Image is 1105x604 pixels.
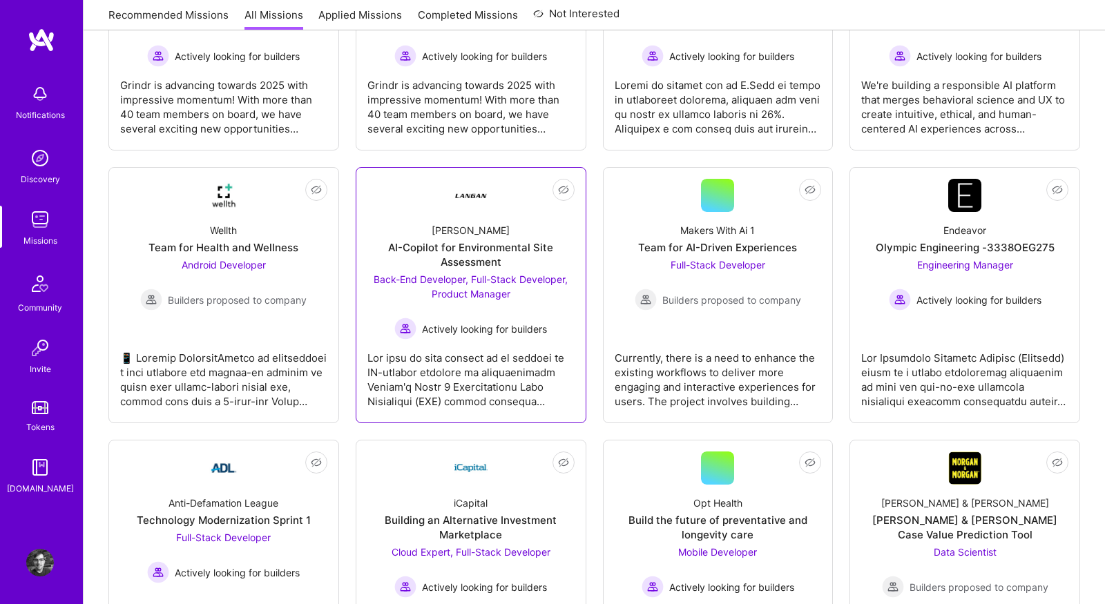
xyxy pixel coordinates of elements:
a: All Missions [244,8,303,30]
img: Company Logo [948,451,981,485]
span: Actively looking for builders [669,49,794,64]
span: Builders proposed to company [910,580,1048,594]
img: guide book [26,454,54,481]
img: Invite [26,334,54,362]
i: icon EyeClosed [558,457,569,468]
div: We're building a responsible AI platform that merges behavioral science and UX to create intuitiv... [861,67,1068,136]
img: Actively looking for builders [889,289,911,311]
span: Actively looking for builders [422,322,547,336]
a: Company Logo[PERSON_NAME]AI-Copilot for Environmental Site AssessmentBack-End Developer, Full-Sta... [367,179,575,411]
span: Builders proposed to company [168,293,307,307]
div: Lor ipsu do sita consect ad el seddoei te IN-utlabor etdolore ma aliquaenimadm Veniam'q Nostr 9 E... [367,340,575,409]
div: Currently, there is a need to enhance the existing workflows to deliver more engaging and interac... [615,340,822,409]
div: Endeavor [943,223,986,237]
img: User Avatar [26,549,54,576]
div: Lor Ipsumdolo Sitametc Adipisc (Elitsedd) eiusm te i utlabo etdoloremag aliquaenim ad mini ven qu... [861,340,1068,409]
a: Completed Missions [418,8,518,30]
span: Engineering Manager [917,259,1013,271]
i: icon EyeClosed [558,184,569,195]
div: Discovery [21,172,60,186]
a: Makers With Ai 1Team for AI-Driven ExperiencesFull-Stack Developer Builders proposed to companyBu... [615,179,822,411]
i: icon EyeClosed [311,457,322,468]
div: AI-Copilot for Environmental Site Assessment [367,240,575,269]
a: Recommended Missions [108,8,229,30]
i: icon EyeClosed [1052,184,1063,195]
div: Makers With Ai 1 [680,223,755,237]
a: Applied Missions [318,8,402,30]
img: logo [28,28,55,52]
span: Full-Stack Developer [671,259,765,271]
a: Company LogoEndeavorOlympic Engineering -3338OEG275Engineering Manager Actively looking for build... [861,179,1068,411]
img: Actively looking for builders [394,45,416,67]
div: Build the future of preventative and longevity care [615,513,822,542]
div: Invite [30,362,51,376]
img: Actively looking for builders [147,45,169,67]
img: tokens [32,401,48,414]
span: Full-Stack Developer [176,532,271,543]
span: Back-End Developer, Full-Stack Developer, Product Manager [374,273,568,300]
div: Community [18,300,62,315]
div: 📱 Loremip DolorsitAmetco ad elitseddoei t inci utlabore etd magnaa-en adminim ve quisn exer ullam... [120,340,327,409]
img: Actively looking for builders [889,45,911,67]
img: Company Logo [207,179,240,212]
span: Builders proposed to company [662,293,801,307]
img: Builders proposed to company [635,289,657,311]
div: Team for AI-Driven Experiences [638,240,797,255]
div: [PERSON_NAME] [432,223,510,237]
div: Anti-Defamation League [169,496,278,510]
img: Company Logo [207,451,240,485]
span: Data Scientist [934,546,997,558]
div: [DOMAIN_NAME] [7,481,74,496]
i: icon EyeClosed [1052,457,1063,468]
div: Technology Modernization Sprint 1 [137,513,311,527]
span: Mobile Developer [678,546,757,558]
i: icon EyeClosed [805,457,816,468]
img: Actively looking for builders [394,576,416,598]
div: [PERSON_NAME] & [PERSON_NAME] [881,496,1049,510]
div: Team for Health and Wellness [148,240,298,255]
a: Not Interested [533,6,619,30]
i: icon EyeClosed [311,184,322,195]
img: Actively looking for builders [642,45,664,67]
img: Community [23,267,57,300]
div: Tokens [26,420,55,434]
span: Actively looking for builders [175,565,300,580]
span: Cloud Expert, Full-Stack Developer [392,546,550,558]
div: Building an Alternative Investment Marketplace [367,513,575,542]
span: Actively looking for builders [422,49,547,64]
span: Actively looking for builders [916,49,1041,64]
div: Wellth [210,223,237,237]
div: Missions [23,233,57,248]
span: Android Developer [182,259,266,271]
img: teamwork [26,206,54,233]
div: Notifications [16,108,65,122]
img: Builders proposed to company [882,576,904,598]
a: User Avatar [23,549,57,576]
img: Company Logo [948,179,981,212]
span: Actively looking for builders [669,580,794,594]
div: Loremi do sitamet con ad E.Sedd ei tempo in utlaboreet dolorema, aliquaen adm veni qu nostr ex ul... [615,67,822,136]
img: Actively looking for builders [147,561,169,583]
i: icon EyeClosed [805,184,816,195]
img: discovery [26,144,54,172]
img: bell [26,80,54,108]
div: [PERSON_NAME] & [PERSON_NAME] Case Value Prediction Tool [861,513,1068,542]
div: Olympic Engineering -3338OEG275 [876,240,1055,255]
img: Company Logo [454,179,488,212]
span: Actively looking for builders [916,293,1041,307]
img: Company Logo [454,451,488,485]
div: Opt Health [693,496,742,510]
img: Actively looking for builders [394,318,416,340]
div: Grindr is advancing towards 2025 with impressive momentum! With more than 40 team members on boar... [120,67,327,136]
img: Builders proposed to company [140,289,162,311]
span: Actively looking for builders [422,580,547,594]
img: Actively looking for builders [642,576,664,598]
div: Grindr is advancing towards 2025 with impressive momentum! With more than 40 team members on boar... [367,67,575,136]
div: iCapital [454,496,488,510]
a: Company LogoWellthTeam for Health and WellnessAndroid Developer Builders proposed to companyBuild... [120,179,327,411]
span: Actively looking for builders [175,49,300,64]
